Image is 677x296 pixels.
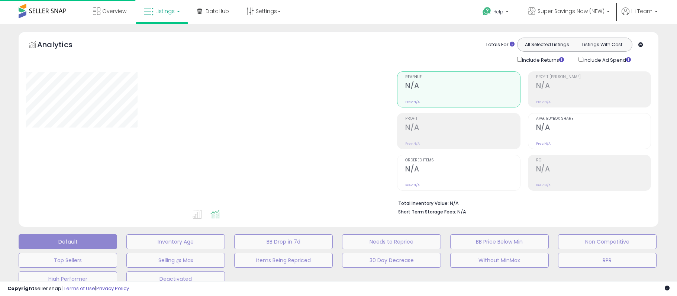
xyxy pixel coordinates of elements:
[573,55,643,64] div: Include Ad Spend
[206,7,229,15] span: DataHub
[405,100,420,104] small: Prev: N/A
[622,7,658,24] a: Hi Team
[96,285,129,292] a: Privacy Policy
[558,253,657,268] button: RPR
[536,141,551,146] small: Prev: N/A
[405,75,520,79] span: Revenue
[102,7,126,15] span: Overview
[519,40,575,49] button: All Selected Listings
[19,253,117,268] button: Top Sellers
[536,158,651,163] span: ROI
[342,234,441,249] button: Needs to Reprice
[126,271,225,286] button: Deactivated
[512,55,573,64] div: Include Returns
[536,183,551,187] small: Prev: N/A
[342,253,441,268] button: 30 Day Decrease
[482,7,491,16] i: Get Help
[536,165,651,175] h2: N/A
[538,7,605,15] span: Super Savings Now (NEW)
[574,40,630,49] button: Listings With Cost
[477,1,516,24] a: Help
[398,198,645,207] li: N/A
[536,117,651,121] span: Avg. Buybox Share
[536,123,651,133] h2: N/A
[126,253,225,268] button: Selling @ Max
[126,234,225,249] button: Inventory Age
[398,209,456,215] b: Short Term Storage Fees:
[450,253,549,268] button: Without MinMax
[405,183,420,187] small: Prev: N/A
[493,9,503,15] span: Help
[405,165,520,175] h2: N/A
[405,141,420,146] small: Prev: N/A
[64,285,95,292] a: Terms of Use
[7,285,129,292] div: seller snap | |
[234,253,333,268] button: Items Being Repriced
[19,271,117,286] button: High Performer
[405,81,520,91] h2: N/A
[450,234,549,249] button: BB Price Below Min
[536,81,651,91] h2: N/A
[558,234,657,249] button: Non Competitive
[457,208,466,215] span: N/A
[486,41,515,48] div: Totals For
[631,7,652,15] span: Hi Team
[536,75,651,79] span: Profit [PERSON_NAME]
[7,285,35,292] strong: Copyright
[234,234,333,249] button: BB Drop in 7d
[37,39,87,52] h5: Analytics
[536,100,551,104] small: Prev: N/A
[398,200,449,206] b: Total Inventory Value:
[405,117,520,121] span: Profit
[155,7,175,15] span: Listings
[405,158,520,163] span: Ordered Items
[405,123,520,133] h2: N/A
[19,234,117,249] button: Default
